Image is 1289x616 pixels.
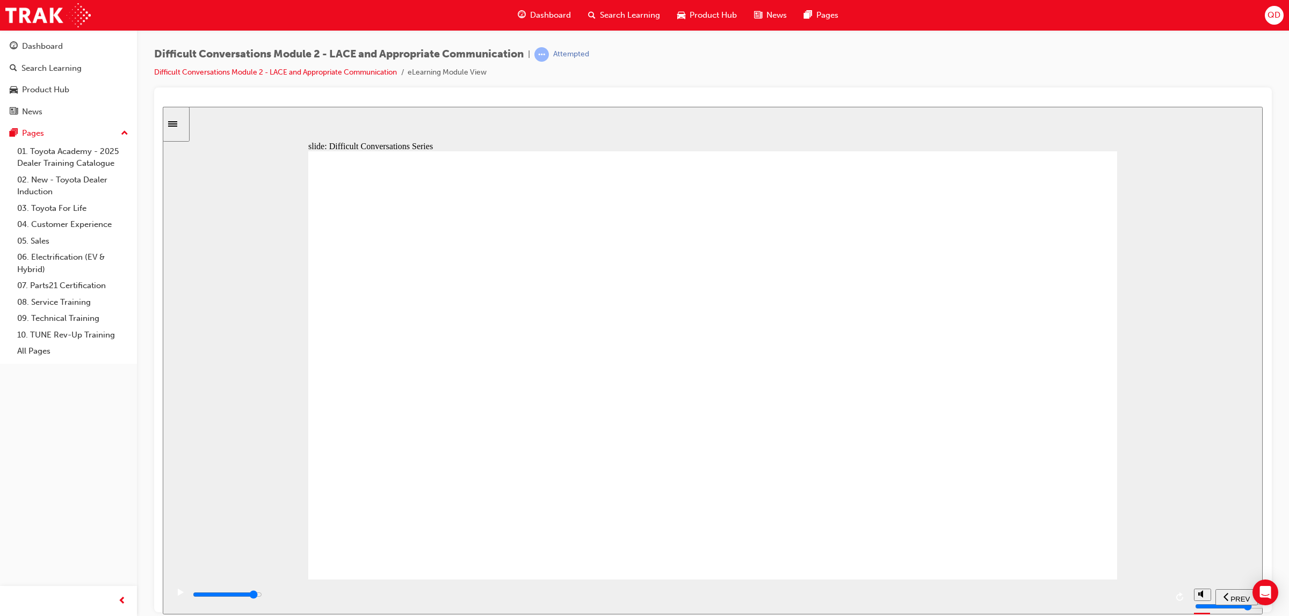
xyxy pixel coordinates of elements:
span: Dashboard [530,9,571,21]
span: Search Learning [600,9,660,21]
a: 08. Service Training [13,294,133,311]
button: QD [1265,6,1284,25]
span: learningRecordVerb_ATTEMPT-icon [534,47,549,62]
span: news-icon [754,9,762,22]
nav: slide navigation [1053,473,1095,508]
span: pages-icon [804,9,812,22]
a: 04. Customer Experience [13,216,133,233]
div: Pages [22,127,44,140]
button: play/pause [5,481,24,500]
a: search-iconSearch Learning [580,4,669,26]
a: News [4,102,133,122]
span: News [766,9,787,21]
a: car-iconProduct Hub [669,4,745,26]
span: news-icon [10,107,18,117]
a: guage-iconDashboard [509,4,580,26]
img: Trak [5,3,91,27]
input: volume [1032,495,1102,504]
span: car-icon [677,9,685,22]
span: PREV [1068,488,1087,496]
span: guage-icon [10,42,18,52]
a: Difficult Conversations Module 2 - LACE and Appropriate Communication [154,68,397,77]
input: slide progress [30,483,99,492]
div: playback controls [5,473,1026,508]
span: search-icon [588,9,596,22]
a: All Pages [13,343,133,360]
a: 10. TUNE Rev-Up Training [13,327,133,343]
a: 03. Toyota For Life [13,200,133,217]
span: Product Hub [690,9,737,21]
a: news-iconNews [745,4,795,26]
span: up-icon [121,127,128,141]
span: search-icon [10,64,17,74]
div: misc controls [1031,473,1047,508]
a: 07. Parts21 Certification [13,277,133,294]
div: Dashboard [22,40,63,53]
span: Difficult Conversations Module 2 - LACE and Appropriate Communication [154,48,524,61]
a: Search Learning [4,58,133,78]
a: Product Hub [4,80,133,100]
span: | [528,48,530,61]
a: 09. Technical Training [13,310,133,327]
button: volume [1031,482,1048,494]
a: 06. Electrification (EV & Hybrid) [13,249,133,277]
a: 01. Toyota Academy - 2025 Dealer Training Catalogue [13,143,133,172]
button: Pages [4,123,133,143]
button: previous [1053,482,1095,498]
span: QD [1268,9,1280,21]
a: 02. New - Toyota Dealer Induction [13,172,133,200]
li: eLearning Module View [408,67,487,79]
span: guage-icon [518,9,526,22]
span: car-icon [10,85,18,95]
div: Attempted [553,49,589,60]
span: pages-icon [10,129,18,138]
button: DashboardSearch LearningProduct HubNews [4,34,133,123]
span: Pages [816,9,838,21]
div: Search Learning [21,62,82,75]
div: News [22,106,42,118]
button: replay [1010,482,1026,498]
div: Open Intercom Messenger [1252,580,1278,605]
a: 05. Sales [13,233,133,250]
span: prev-icon [118,595,126,608]
a: Dashboard [4,36,133,56]
a: pages-iconPages [795,4,847,26]
div: Product Hub [22,84,69,96]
